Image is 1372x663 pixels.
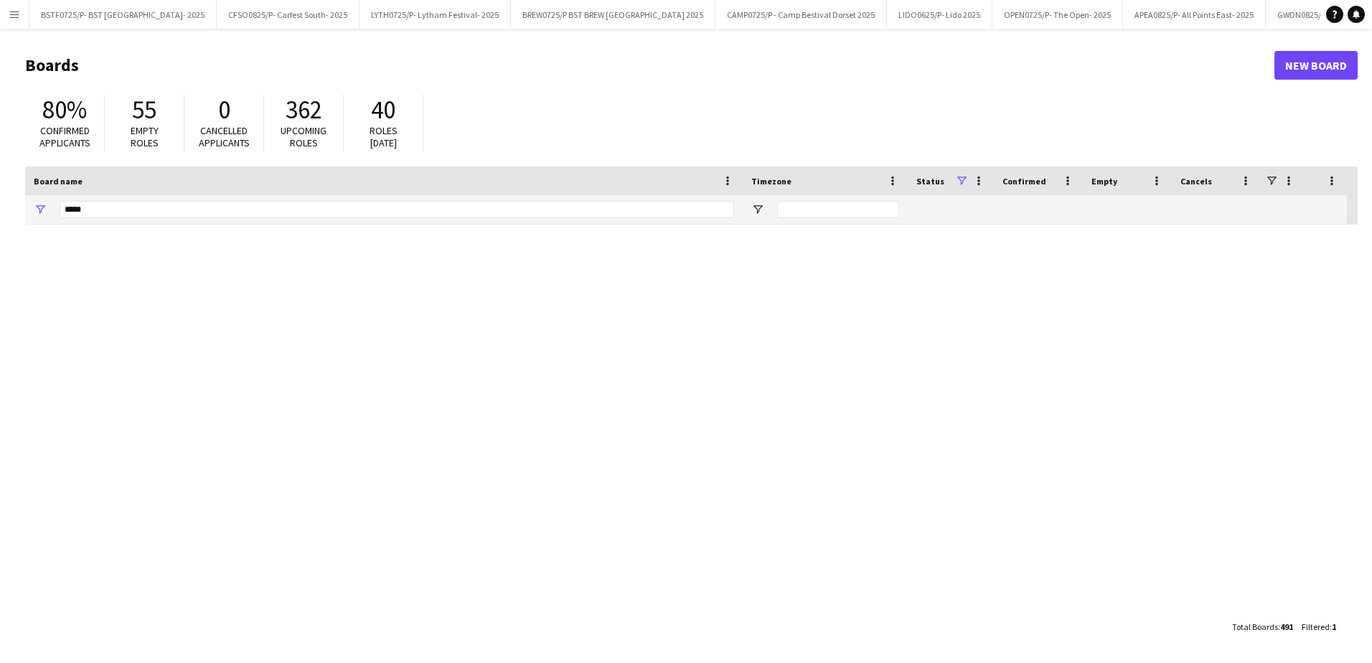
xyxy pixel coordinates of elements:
[199,124,250,149] span: Cancelled applicants
[751,176,791,187] span: Timezone
[218,94,230,126] span: 0
[39,124,90,149] span: Confirmed applicants
[1180,176,1212,187] span: Cancels
[1302,613,1336,641] div: :
[286,94,322,126] span: 362
[42,94,87,126] span: 80%
[34,176,83,187] span: Board name
[751,203,764,216] button: Open Filter Menu
[916,176,944,187] span: Status
[1280,621,1293,632] span: 491
[25,55,1274,76] h1: Boards
[715,1,887,29] button: CAMP0725/P - Camp Bestival Dorset 2025
[1302,621,1330,632] span: Filtered
[1232,613,1293,641] div: :
[371,94,395,126] span: 40
[1332,621,1336,632] span: 1
[777,201,899,218] input: Timezone Filter Input
[887,1,992,29] button: LIDO0625/P- Lido 2025
[281,124,326,149] span: Upcoming roles
[370,124,398,149] span: Roles [DATE]
[1274,51,1358,80] a: New Board
[1091,176,1117,187] span: Empty
[1232,621,1278,632] span: Total Boards
[360,1,511,29] button: LYTH0725/P- Lytham Festival- 2025
[217,1,360,29] button: CFSO0825/P- Carfest South- 2025
[132,94,156,126] span: 55
[1002,176,1046,187] span: Confirmed
[60,201,734,218] input: Board name Filter Input
[511,1,715,29] button: BREW0725/P BST BREW [GEOGRAPHIC_DATA] 2025
[131,124,159,149] span: Empty roles
[992,1,1123,29] button: OPEN0725/P- The Open- 2025
[29,1,217,29] button: BSTF0725/P- BST [GEOGRAPHIC_DATA]- 2025
[1123,1,1266,29] button: APEA0825/P- All Points East- 2025
[34,203,47,216] button: Open Filter Menu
